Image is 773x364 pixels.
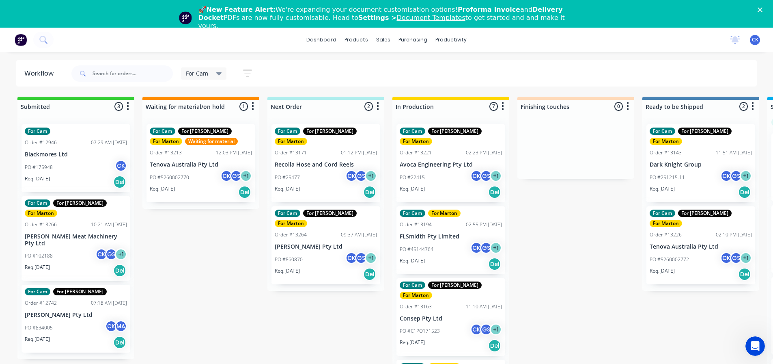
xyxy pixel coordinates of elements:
div: Workflow [24,69,58,78]
div: 02:10 PM [DATE] [716,231,752,238]
p: Req. [DATE] [25,336,50,343]
div: Order #13143 [650,149,682,156]
p: [PERSON_NAME] Pty Ltd [275,243,377,250]
div: GS [730,252,742,264]
div: GS [355,252,367,264]
div: CK [345,170,357,182]
p: PO #C1PO171523 [400,327,440,335]
div: GS [480,242,492,254]
div: CK [115,160,127,172]
div: For Cam [400,210,425,217]
b: New Feature Alert: [207,6,276,13]
div: For CamFor [PERSON_NAME]For MartonOrder #1326409:37 AM [DATE][PERSON_NAME] Pty LtdPO #860870CKGS+... [271,206,380,284]
div: 09:37 AM [DATE] [341,231,377,238]
div: For Cam [650,128,675,135]
b: Settings > [358,14,465,22]
div: 02:23 PM [DATE] [466,149,502,156]
div: Order #13163 [400,303,432,310]
div: For CamFor [PERSON_NAME]For MartonOrder #1322102:23 PM [DATE]Avoca Engineering Pty LtdPO #22415CK... [396,124,505,202]
div: Waiting for material [185,138,238,145]
div: Order #13266 [25,221,57,228]
div: GS [230,170,242,182]
div: For Marton [25,210,57,217]
div: + 1 [490,323,502,336]
a: Document Templates [396,14,465,22]
div: Order #13221 [400,149,432,156]
div: CK [470,323,482,336]
div: 11:51 AM [DATE] [716,149,752,156]
p: PO #45144764 [400,246,433,253]
div: CK [470,170,482,182]
b: Delivery Docket [198,6,563,22]
div: productivity [431,34,471,46]
div: Del [113,264,126,277]
div: For CamOrder #1294607:29 AM [DATE]Blackmores LtdPO #175948CKReq.[DATE]Del [22,124,130,192]
div: Del [488,339,501,352]
div: Order #13264 [275,231,307,238]
div: For Cam [25,288,50,295]
div: 12:03 PM [DATE] [216,149,252,156]
p: Blackmores Ltd [25,151,127,158]
div: For [PERSON_NAME] [303,128,357,135]
div: CK [95,248,108,260]
div: For CamFor [PERSON_NAME]For MartonOrder #1326610:21 AM [DATE][PERSON_NAME] Meat Machinery Pty Ltd... [22,196,130,281]
div: Del [363,186,376,199]
div: For [PERSON_NAME] [53,288,107,295]
div: Order #13213 [150,149,182,156]
div: For Marton [650,220,682,227]
div: For Cam [25,199,50,207]
div: Del [238,186,251,199]
p: Dark Knight Group [650,161,752,168]
div: For Cam [650,210,675,217]
div: CK [470,242,482,254]
p: Req. [DATE] [650,185,675,193]
div: 01:12 PM [DATE] [341,149,377,156]
input: Search for orders... [93,65,173,82]
div: For CamFor [PERSON_NAME]For MartonWaiting for materialOrder #1321312:03 PM [DATE]Tenova Australia... [146,124,255,202]
div: 🚀 We're expanding your document customisation options! and PDFs are now fully customisable. Head ... [198,6,581,30]
p: Req. [DATE] [275,185,300,193]
div: For Cam [150,128,175,135]
p: Recoila Hose and Cord Reels [275,161,377,168]
div: CK [720,252,732,264]
div: For [PERSON_NAME] [678,210,732,217]
div: 02:55 PM [DATE] [466,221,502,228]
div: products [340,34,372,46]
div: 10:21 AM [DATE] [91,221,127,228]
div: sales [372,34,394,46]
div: Order #12946 [25,139,57,146]
div: For Marton [428,210,461,217]
p: Tenova Australia Pty Ltd [650,243,752,250]
div: + 1 [740,252,752,264]
b: Proforma Invoice [458,6,520,13]
div: Del [488,258,501,271]
p: PO #251215-11 [650,174,685,181]
div: + 1 [740,170,752,182]
a: dashboard [302,34,340,46]
div: For Cam [275,210,300,217]
p: PO #175948 [25,164,53,171]
div: For [PERSON_NAME] [678,128,732,135]
div: Order #12742 [25,299,57,307]
p: Req. [DATE] [150,185,175,193]
div: + 1 [240,170,252,182]
div: + 1 [365,170,377,182]
div: CK [720,170,732,182]
img: Profile image for Team [179,11,192,24]
div: For CamFor [PERSON_NAME]For MartonOrder #1322602:10 PM [DATE]Tenova Australia Pty LtdPO #52600027... [646,206,755,284]
div: For [PERSON_NAME] [178,128,232,135]
div: For [PERSON_NAME] [303,210,357,217]
div: GS [480,170,492,182]
div: 07:18 AM [DATE] [91,299,127,307]
div: For Cam [400,128,425,135]
p: Tenova Australia Pty Ltd [150,161,252,168]
div: For Cam [25,128,50,135]
p: PO #834005 [25,324,53,331]
div: purchasing [394,34,431,46]
p: Req. [DATE] [25,175,50,182]
p: Req. [DATE] [400,339,425,346]
p: Req. [DATE] [400,257,425,264]
div: MA [115,320,127,332]
iframe: Intercom live chat [745,336,765,356]
div: For Marton [400,292,432,299]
